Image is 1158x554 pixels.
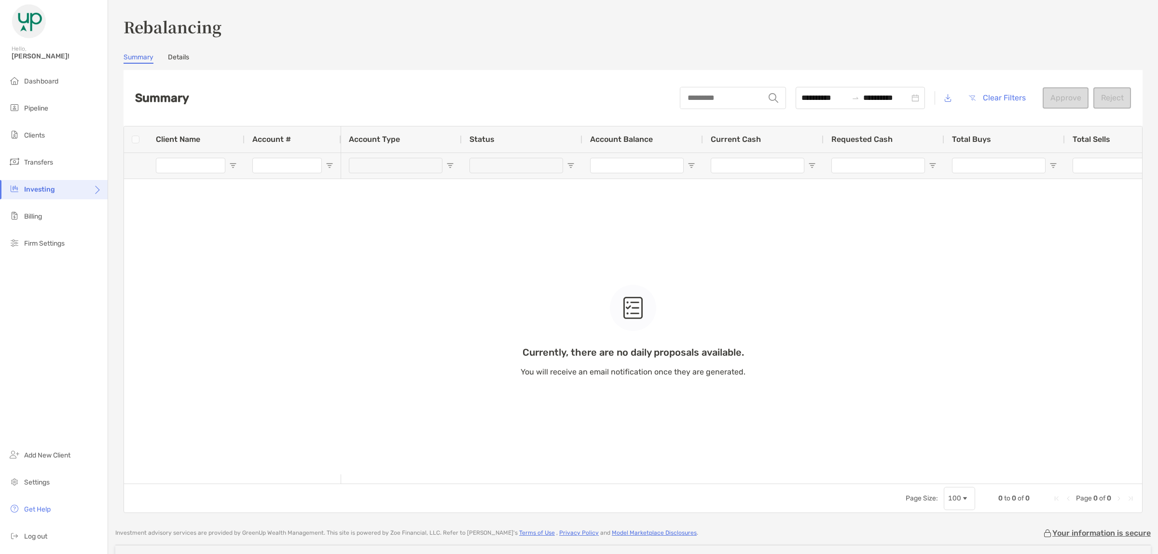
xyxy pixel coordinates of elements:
button: Clear Filters [961,87,1033,109]
span: of [1018,494,1024,502]
span: Get Help [24,505,51,513]
span: to [852,94,859,102]
a: Model Marketplace Disclosures [612,529,697,536]
span: Firm Settings [24,239,65,248]
p: Your information is secure [1052,528,1151,538]
span: 0 [1093,494,1098,502]
div: Last Page [1127,495,1134,502]
span: Pipeline [24,104,48,112]
img: Zoe Logo [12,4,46,39]
img: billing icon [9,210,20,222]
img: transfers icon [9,156,20,167]
img: dashboard icon [9,75,20,86]
span: [PERSON_NAME]! [12,52,102,60]
span: Dashboard [24,77,58,85]
div: Previous Page [1064,495,1072,502]
div: 100 [948,494,961,502]
div: Page Size [944,487,975,510]
span: Page [1076,494,1092,502]
img: logout icon [9,530,20,541]
span: Transfers [24,158,53,166]
span: Settings [24,478,50,486]
img: firm-settings icon [9,237,20,249]
p: Investment advisory services are provided by GreenUp Wealth Management . This site is powered by ... [115,529,698,537]
p: You will receive an email notification once they are generated. [521,366,745,378]
img: empty state icon [623,296,643,319]
h2: Summary [135,91,189,105]
h3: Rebalancing [124,15,1143,38]
span: 0 [1025,494,1030,502]
div: First Page [1053,495,1061,502]
span: 0 [998,494,1003,502]
span: Clients [24,131,45,139]
img: settings icon [9,476,20,487]
a: Terms of Use [519,529,555,536]
span: Add New Client [24,451,70,459]
span: Billing [24,212,42,221]
a: Privacy Policy [559,529,599,536]
img: add_new_client icon [9,449,20,460]
img: get-help icon [9,503,20,514]
span: Log out [24,532,47,540]
span: 0 [1012,494,1016,502]
a: Summary [124,53,153,64]
div: Page Size: [906,494,938,502]
span: of [1099,494,1105,502]
span: Investing [24,185,55,194]
span: swap-right [852,94,859,102]
span: 0 [1107,494,1111,502]
img: input icon [769,93,778,103]
img: button icon [969,95,976,101]
div: Next Page [1115,495,1123,502]
img: clients icon [9,129,20,140]
span: to [1004,494,1010,502]
img: pipeline icon [9,102,20,113]
p: Currently, there are no daily proposals available. [521,346,745,359]
img: investing icon [9,183,20,194]
a: Details [168,53,189,64]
